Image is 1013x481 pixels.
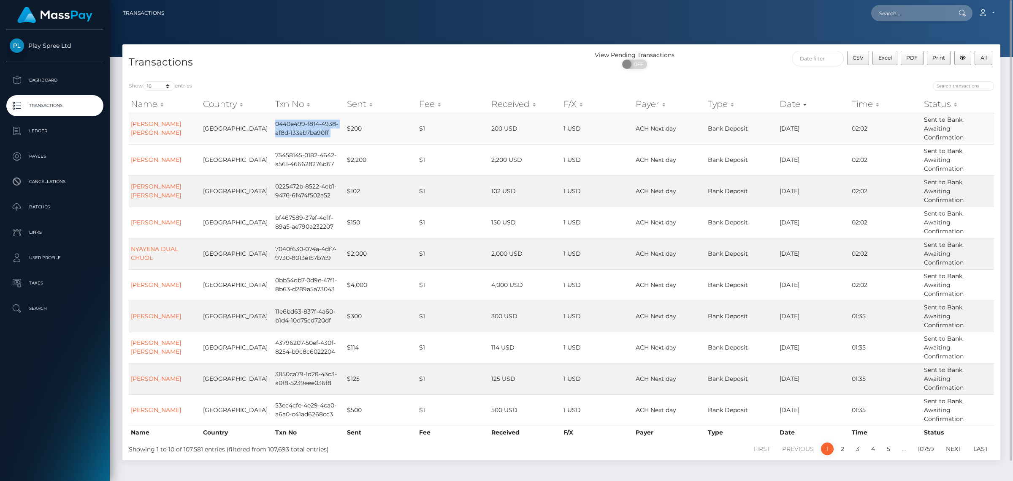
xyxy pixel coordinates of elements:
td: $150 [345,207,417,238]
th: Payer [634,426,706,439]
td: 1 USD [561,207,634,238]
td: $2,000 [345,238,417,269]
span: All [980,55,987,61]
p: Cancellations [10,175,100,188]
a: Last [969,443,993,455]
td: 43796207-50ef-430f-8254-b9c8c6022204 [273,332,345,363]
span: ACH Next day [636,156,676,164]
a: [PERSON_NAME] [131,156,181,164]
th: Txn No [273,426,345,439]
td: [GEOGRAPHIC_DATA] [201,238,273,269]
td: 75458145-0182-4642-a561-466628276d67 [273,144,345,175]
td: [DATE] [777,363,850,394]
td: [GEOGRAPHIC_DATA] [201,394,273,426]
a: Transactions [6,95,103,116]
a: [PERSON_NAME] [131,281,181,289]
span: ACH Next day [636,187,676,195]
td: [GEOGRAPHIC_DATA] [201,144,273,175]
th: F/X [561,426,634,439]
td: 1 USD [561,269,634,301]
a: NYAYENA DUAL CHUOL [131,245,178,262]
td: $2,200 [345,144,417,175]
td: [GEOGRAPHIC_DATA] [201,363,273,394]
td: Bank Deposit [706,238,778,269]
td: [DATE] [777,238,850,269]
a: Links [6,222,103,243]
td: $1 [417,144,489,175]
td: 02:02 [850,175,922,207]
td: 0bb54db7-0d9e-47f1-8b63-d289a5a73043 [273,269,345,301]
td: [DATE] [777,332,850,363]
a: Batches [6,197,103,218]
th: Sent [345,426,417,439]
th: Status [922,426,994,439]
td: Sent to Bank, Awaiting Confirmation [922,175,994,207]
th: Name: activate to sort column ascending [129,96,201,112]
a: [PERSON_NAME] [131,406,181,414]
td: $1 [417,301,489,332]
td: Sent to Bank, Awaiting Confirmation [922,332,994,363]
th: Status: activate to sort column ascending [922,96,994,112]
td: $1 [417,238,489,269]
th: Type: activate to sort column ascending [706,96,778,112]
th: Fee [417,426,489,439]
td: [GEOGRAPHIC_DATA] [201,332,273,363]
td: $1 [417,363,489,394]
a: User Profile [6,247,103,268]
a: [PERSON_NAME] [131,219,181,226]
button: Print [927,51,951,65]
td: 02:02 [850,207,922,238]
p: Search [10,302,100,315]
td: Sent to Bank, Awaiting Confirmation [922,363,994,394]
input: Search... [871,5,951,21]
td: 1 USD [561,238,634,269]
td: 0440e499-f814-4938-af8d-133ab7ba90ff [273,113,345,144]
th: Received [489,426,561,439]
td: [GEOGRAPHIC_DATA] [201,175,273,207]
td: 11e6bd63-837f-4a60-b1d4-10d75cd720df [273,301,345,332]
span: ACH Next day [636,344,676,351]
span: ACH Next day [636,125,676,132]
td: 02:02 [850,269,922,301]
td: $114 [345,332,417,363]
th: Date: activate to sort column ascending [777,96,850,112]
td: Sent to Bank, Awaiting Confirmation [922,301,994,332]
span: ACH Next day [636,406,676,414]
th: Payer: activate to sort column ascending [634,96,706,112]
td: [DATE] [777,301,850,332]
th: Type [706,426,778,439]
td: 02:02 [850,113,922,144]
button: Column visibility [954,51,972,65]
button: PDF [901,51,924,65]
span: ACH Next day [636,281,676,289]
span: Play Spree Ltd [6,42,103,49]
td: 114 USD [489,332,561,363]
td: [DATE] [777,113,850,144]
a: 3 [851,443,864,455]
td: 1 USD [561,301,634,332]
span: OFF [627,60,648,69]
a: 5 [882,443,895,455]
td: Bank Deposit [706,144,778,175]
a: [PERSON_NAME] [PERSON_NAME] [131,120,181,137]
td: $500 [345,394,417,426]
span: ACH Next day [636,375,676,383]
th: Country: activate to sort column ascending [201,96,273,112]
td: 1 USD [561,113,634,144]
td: Bank Deposit [706,269,778,301]
td: Bank Deposit [706,113,778,144]
button: Excel [872,51,897,65]
span: Excel [878,55,892,61]
td: 2,000 USD [489,238,561,269]
span: PDF [906,55,918,61]
td: 3850ca79-1d28-43c3-a0f8-5239eee036f8 [273,363,345,394]
td: $1 [417,269,489,301]
td: $4,000 [345,269,417,301]
input: Date filter [792,51,844,66]
td: 02:02 [850,144,922,175]
td: $1 [417,113,489,144]
td: 1 USD [561,175,634,207]
p: Payees [10,150,100,163]
th: Time [850,426,922,439]
td: $1 [417,207,489,238]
